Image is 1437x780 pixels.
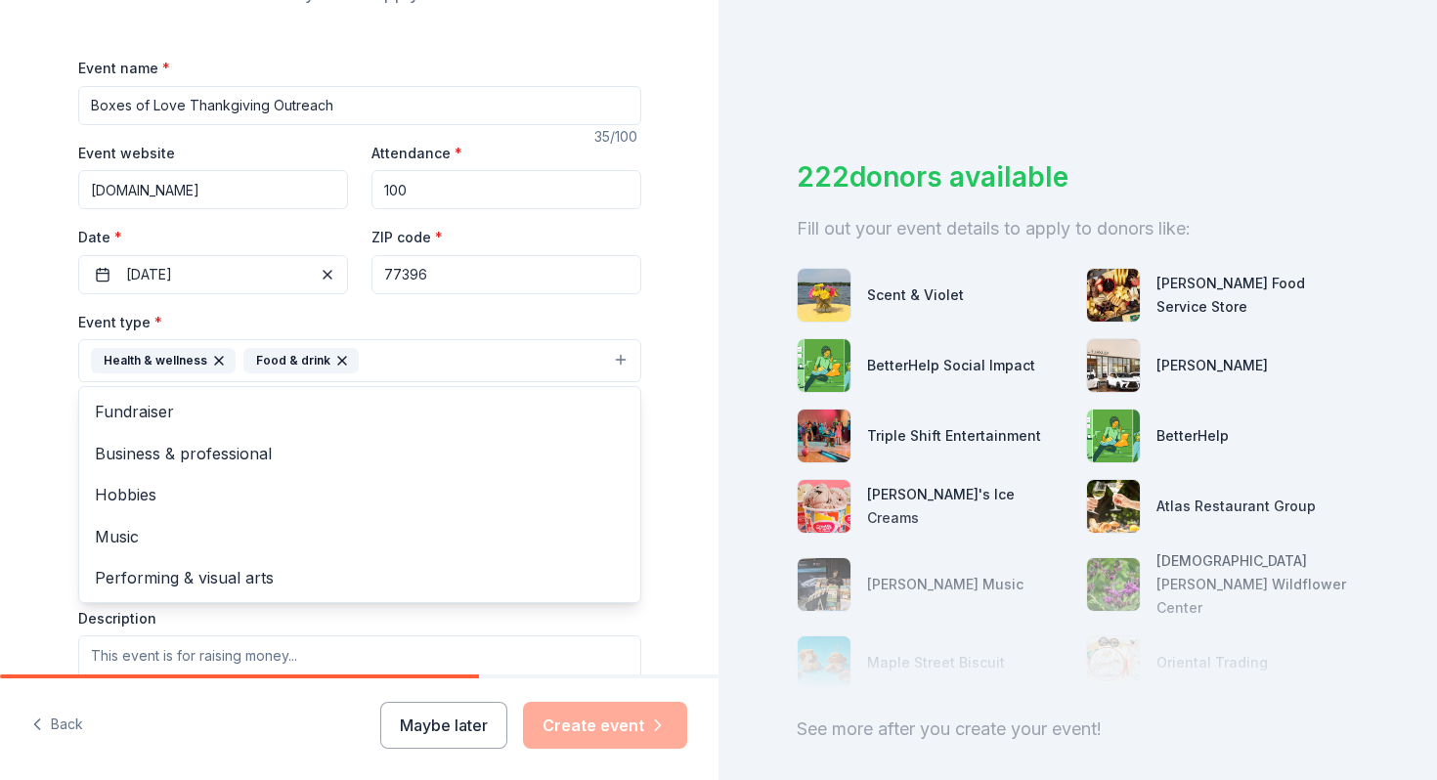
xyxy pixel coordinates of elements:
div: Health & wellnessFood & drink [78,386,641,603]
span: Hobbies [95,482,625,507]
div: Health & wellness [91,348,236,373]
span: Business & professional [95,441,625,466]
button: Health & wellnessFood & drink [78,339,641,382]
div: Food & drink [243,348,359,373]
span: Fundraiser [95,399,625,424]
span: Performing & visual arts [95,565,625,590]
span: Music [95,524,625,549]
